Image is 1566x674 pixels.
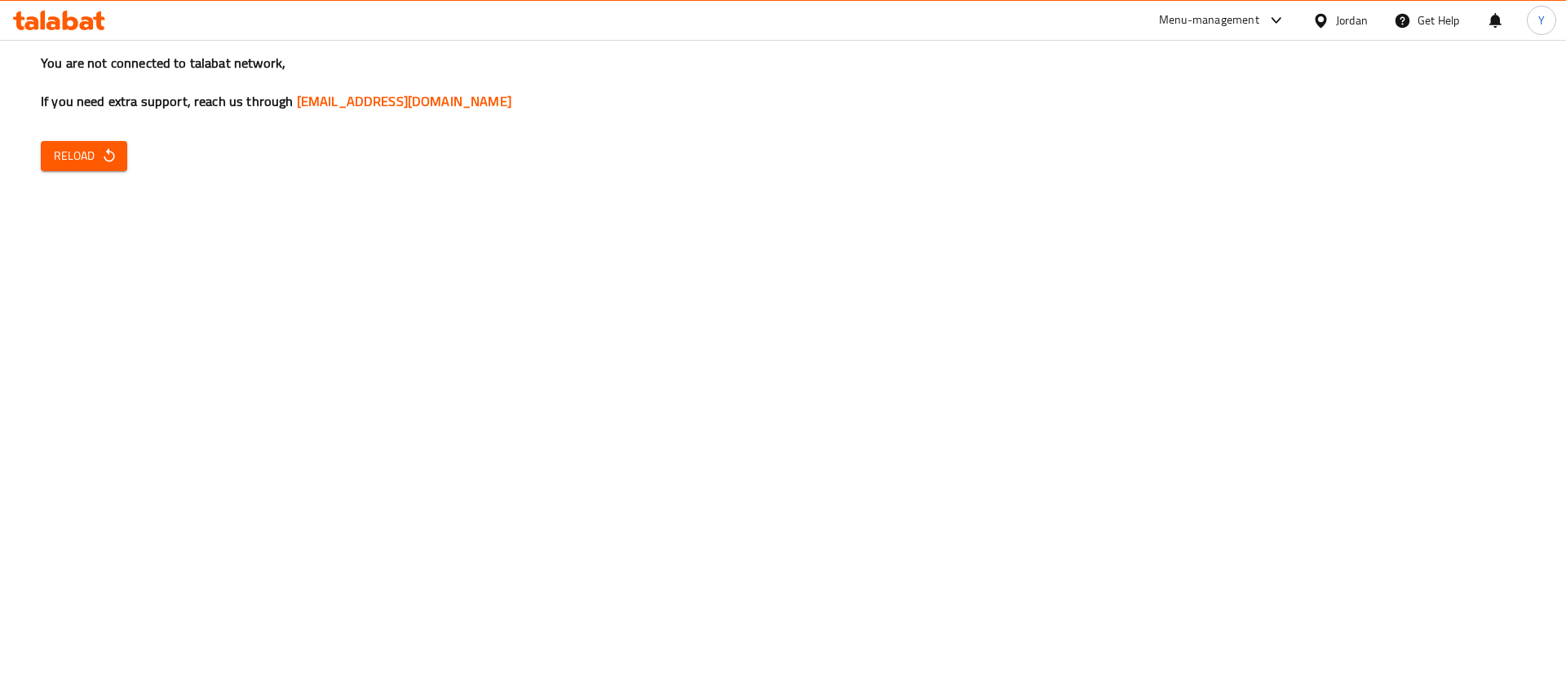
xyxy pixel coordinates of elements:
[1336,11,1368,29] div: Jordan
[297,89,511,113] a: [EMAIL_ADDRESS][DOMAIN_NAME]
[1538,11,1545,29] span: Y
[41,141,127,171] button: Reload
[54,146,114,166] span: Reload
[41,54,1525,111] h3: You are not connected to talabat network, If you need extra support, reach us through
[1159,11,1259,30] div: Menu-management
